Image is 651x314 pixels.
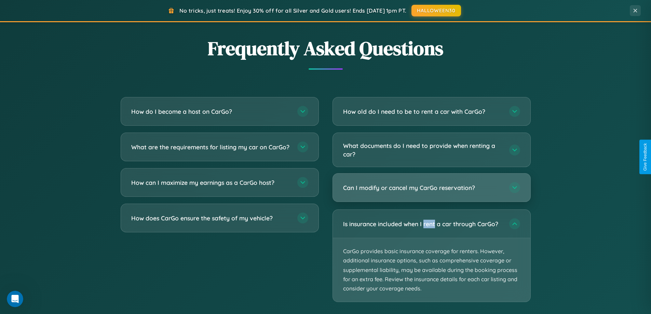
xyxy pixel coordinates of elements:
h3: How old do I need to be to rent a car with CarGo? [343,107,502,116]
button: HALLOWEEN30 [411,5,461,16]
span: No tricks, just treats! Enjoy 30% off for all Silver and Gold users! Ends [DATE] 1pm PT. [179,7,406,14]
h3: How does CarGo ensure the safety of my vehicle? [131,214,290,222]
iframe: Intercom live chat [7,291,23,307]
p: CarGo provides basic insurance coverage for renters. However, additional insurance options, such ... [333,238,530,302]
h3: How can I maximize my earnings as a CarGo host? [131,178,290,187]
h3: Can I modify or cancel my CarGo reservation? [343,183,502,192]
h3: How do I become a host on CarGo? [131,107,290,116]
h3: What are the requirements for listing my car on CarGo? [131,143,290,151]
h3: Is insurance included when I rent a car through CarGo? [343,220,502,228]
h3: What documents do I need to provide when renting a car? [343,141,502,158]
div: Give Feedback [643,143,648,171]
h2: Frequently Asked Questions [121,35,531,62]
